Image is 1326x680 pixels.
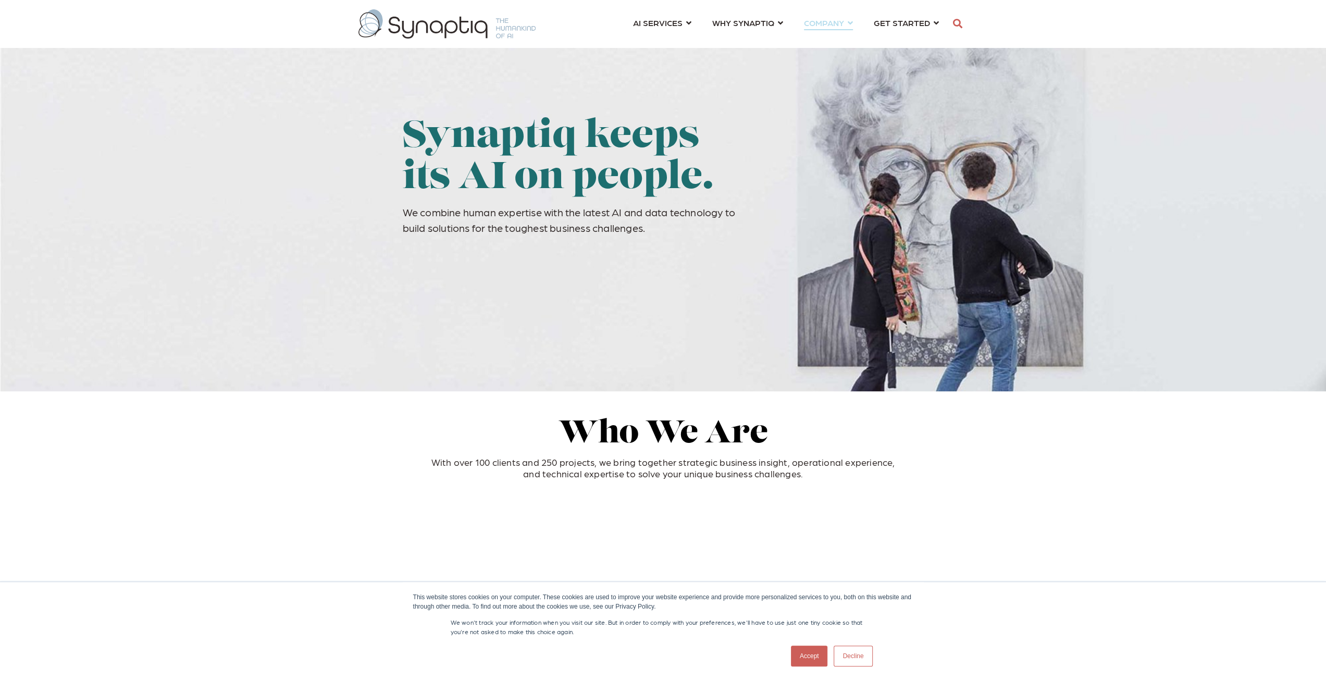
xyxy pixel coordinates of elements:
a: Decline [834,646,872,666]
h2: Who We Are [429,417,898,452]
iframe: HubSpot Video [564,499,762,610]
a: COMPANY [804,13,853,32]
a: WHY SYNAPTIQ [712,13,783,32]
span: Synaptiq keeps its AI on people. [403,119,714,197]
iframe: HubSpot Video [778,499,975,610]
p: We combine human expertise with the latest AI and data technology to build solutions for the toug... [403,204,746,236]
span: COMPANY [804,16,844,30]
nav: menu [623,5,949,43]
span: GET STARTED [874,16,930,30]
iframe: Embedded CTA [549,253,643,279]
p: We won't track your information when you visit our site. But in order to comply with your prefere... [451,617,876,636]
img: synaptiq logo-1 [358,9,536,39]
a: AI SERVICES [633,13,691,32]
iframe: HubSpot Video [351,499,548,610]
span: AI SERVICES [633,16,683,30]
p: With over 100 clients and 250 projects, we bring together strategic business insight, operational... [429,456,898,479]
a: GET STARTED [874,13,939,32]
div: This website stores cookies on your computer. These cookies are used to improve your website expe... [413,592,913,611]
a: Accept [791,646,828,666]
iframe: Embedded CTA [403,253,520,279]
span: WHY SYNAPTIQ [712,16,774,30]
